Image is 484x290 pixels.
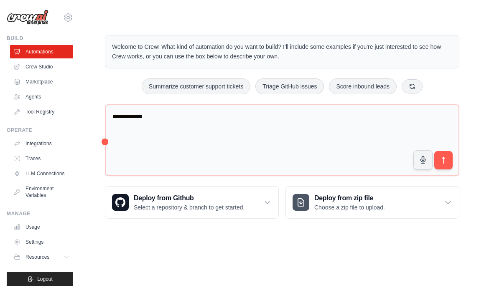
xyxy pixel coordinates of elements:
[329,78,397,94] button: Score inbound leads
[7,10,48,25] img: Logo
[255,78,324,94] button: Triage GitHub issues
[10,250,73,264] button: Resources
[134,203,245,212] p: Select a repository & branch to get started.
[10,60,73,73] a: Crew Studio
[10,137,73,150] a: Integrations
[10,105,73,119] a: Tool Registry
[7,35,73,42] div: Build
[10,90,73,103] a: Agents
[10,75,73,88] a: Marketplace
[10,167,73,180] a: LLM Connections
[112,42,452,61] p: Welcome to Crew! What kind of automation do you want to build? I'll include some examples if you'...
[37,276,53,282] span: Logout
[10,182,73,202] a: Environment Variables
[10,45,73,58] a: Automations
[314,193,385,203] h3: Deploy from zip file
[7,210,73,217] div: Manage
[7,272,73,286] button: Logout
[10,152,73,165] a: Traces
[142,78,250,94] button: Summarize customer support tickets
[134,193,245,203] h3: Deploy from Github
[10,220,73,234] a: Usage
[7,127,73,134] div: Operate
[10,235,73,249] a: Settings
[25,254,49,260] span: Resources
[314,203,385,212] p: Choose a zip file to upload.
